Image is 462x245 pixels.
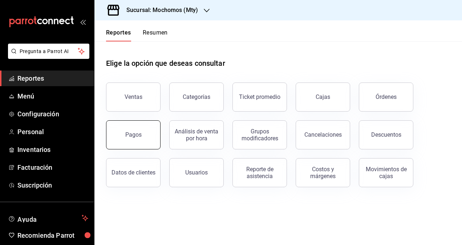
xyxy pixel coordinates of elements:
[371,131,401,138] div: Descuentos
[183,93,210,100] div: Categorías
[8,44,89,59] button: Pregunta a Parrot AI
[106,29,131,41] button: Reportes
[239,93,280,100] div: Ticket promedio
[17,214,79,222] span: Ayuda
[17,230,88,240] span: Recomienda Parrot
[125,131,142,138] div: Pagos
[359,83,413,112] button: Órdenes
[359,158,413,187] button: Movimientos de cajas
[232,158,287,187] button: Reporte de asistencia
[169,158,224,187] button: Usuarios
[143,29,168,41] button: Resumen
[300,166,345,180] div: Costos y márgenes
[296,158,350,187] button: Costos y márgenes
[237,166,282,180] div: Reporte de asistencia
[169,83,224,112] button: Categorías
[121,6,198,15] h3: Sucursal: Mochomos (Mty)
[232,120,287,149] button: Grupos modificadores
[185,169,208,176] div: Usuarios
[174,128,219,142] div: Análisis de venta por hora
[359,120,413,149] button: Descuentos
[17,91,88,101] span: Menú
[112,169,155,176] div: Datos de clientes
[106,58,225,69] h1: Elige la opción que deseas consultar
[17,180,88,190] span: Suscripción
[316,93,331,101] div: Cajas
[169,120,224,149] button: Análisis de venta por hora
[106,29,168,41] div: navigation tabs
[237,128,282,142] div: Grupos modificadores
[125,93,142,100] div: Ventas
[232,83,287,112] button: Ticket promedio
[106,83,161,112] button: Ventas
[17,73,88,83] span: Reportes
[20,48,78,55] span: Pregunta a Parrot AI
[17,162,88,172] span: Facturación
[80,19,86,25] button: open_drawer_menu
[106,158,161,187] button: Datos de clientes
[296,120,350,149] button: Cancelaciones
[364,166,409,180] div: Movimientos de cajas
[17,145,88,154] span: Inventarios
[5,53,89,60] a: Pregunta a Parrot AI
[296,83,350,112] a: Cajas
[17,127,88,137] span: Personal
[304,131,342,138] div: Cancelaciones
[376,93,397,100] div: Órdenes
[106,120,161,149] button: Pagos
[17,109,88,119] span: Configuración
